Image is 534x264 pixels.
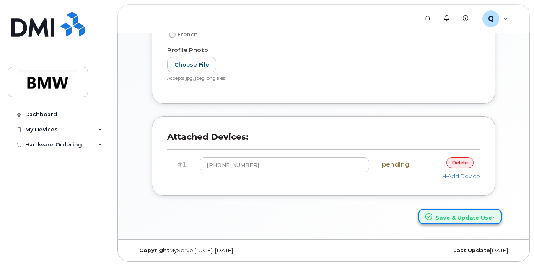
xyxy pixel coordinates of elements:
div: [DATE] [387,247,514,254]
input: Example: 780-123-4567 [200,157,369,172]
span: Q [488,14,494,24]
a: Add Device [443,173,480,179]
span: French [177,31,198,38]
h4: pending [382,161,421,168]
input: French [169,31,176,38]
h4: #1 [174,161,187,168]
label: Profile Photo [167,46,208,54]
strong: Copyright [139,247,169,254]
div: MyServe [DATE]–[DATE] [133,247,260,254]
div: QXZ5XTT [477,10,514,27]
strong: Last Update [453,247,490,254]
label: Choose File [167,57,216,72]
button: Save & Update User [418,209,502,224]
iframe: Messenger Launcher [498,228,528,258]
a: delete [446,157,474,168]
h3: Attached Devices: [167,132,480,150]
div: Accepts jpg, jpeg, png files [167,76,473,82]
